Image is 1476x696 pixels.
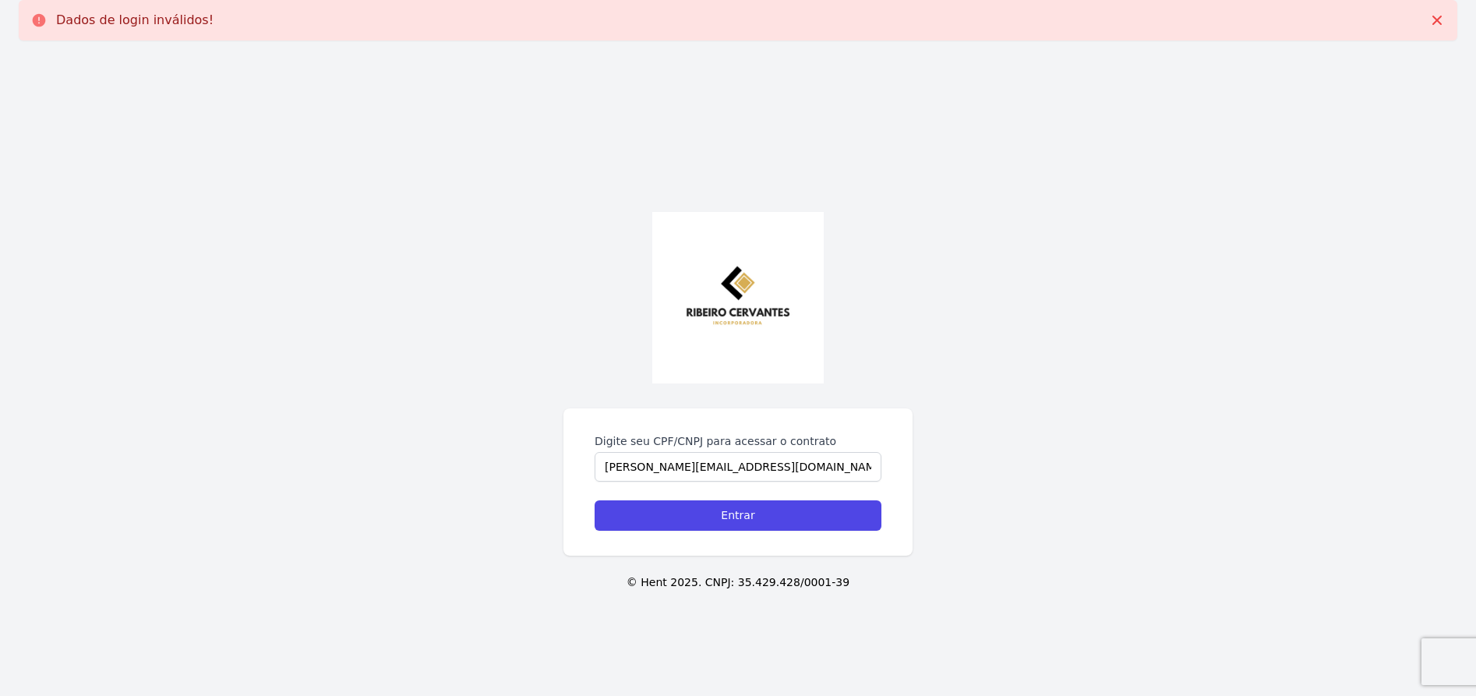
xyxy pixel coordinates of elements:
label: Digite seu CPF/CNPJ para acessar o contrato [595,433,881,449]
input: Digite seu CPF ou CNPJ [595,452,881,482]
p: Dados de login inválidos! [56,12,214,28]
input: Entrar [595,500,881,531]
img: Logo%20Ribeiro%20Cervantes%20Incorporadora.jpg [652,212,824,383]
p: © Hent 2025. CNPJ: 35.429.428/0001-39 [25,574,1451,591]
